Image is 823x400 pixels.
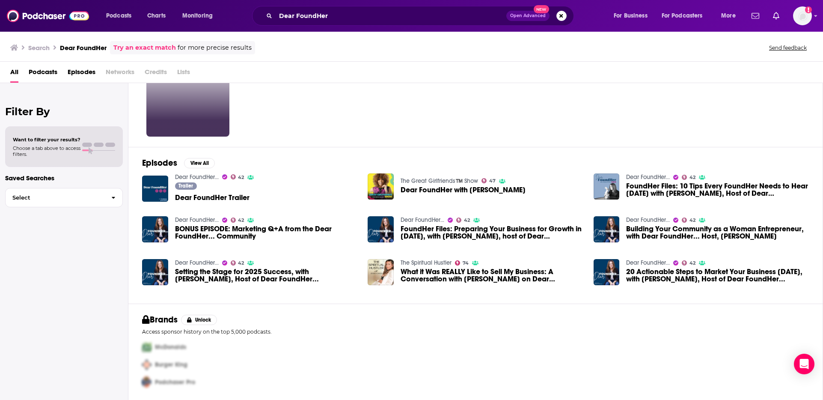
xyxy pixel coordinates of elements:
a: EpisodesView All [142,158,215,168]
h3: Dear FoundHer [60,44,107,52]
button: View All [184,158,215,168]
span: More [721,10,736,22]
button: Send feedback [767,44,809,51]
button: Open AdvancedNew [506,11,550,21]
span: 42 [689,261,695,265]
a: FoundHer Files: 10 Tips Every FoundHer Needs to Hear Today with Lindsay Pinchuk, Host of Dear Fou... [626,182,809,197]
img: Dear FoundHer Trailer [142,176,168,202]
span: Trailer [178,183,193,188]
span: Networks [106,65,134,83]
span: Dear FoundHer Trailer [175,194,250,201]
a: Show notifications dropdown [748,9,763,23]
img: Third Pro Logo [139,373,155,391]
button: Select [5,188,123,207]
a: Dear FoundHer... [175,259,219,266]
button: open menu [608,9,658,23]
span: McDonalds [155,343,186,351]
a: Dear FoundHer... [626,216,670,224]
span: Setting the Stage for 2025 Success, with [PERSON_NAME], Host of Dear FoundHer... [175,268,358,283]
span: For Podcasters [662,10,703,22]
button: Unlock [181,315,217,325]
p: Saved Searches [5,174,123,182]
span: 20 Actionable Steps to Market Your Business [DATE], with [PERSON_NAME], Host of Dear FoundHer... [626,268,809,283]
img: FoundHer Files: Preparing Your Business for Growth in 2024, with Lindsay Pinchuk, host of Dear Fo... [368,216,394,242]
span: FoundHer Files: 10 Tips Every FoundHer Needs to Hear [DATE] with [PERSON_NAME], Host of Dear Foun... [626,182,809,197]
a: The Spiritual Hustler [401,259,452,266]
a: 42 [231,260,244,266]
a: 42 [146,54,229,137]
span: Logged in as autumncomm [793,6,812,25]
span: Choose a tab above to access filters. [13,145,80,157]
span: Open Advanced [510,14,546,18]
a: 42 [231,174,244,179]
a: Setting the Stage for 2025 Success, with Lindsay Pinchuk, Host of Dear FoundHer... [142,259,168,285]
p: Access sponsor history on the top 5,000 podcasts. [142,328,809,335]
button: open menu [715,9,746,23]
a: 42 [231,218,244,223]
span: For Business [614,10,648,22]
a: The Great Girlfriends™️ Show [401,177,478,185]
a: 42 [456,218,470,223]
img: BONUS EPISODE: Marketing Q+A from the Dear FoundHer... Community [142,216,168,242]
a: 20 Actionable Steps to Market Your Business TODAY, with Lindsay Pinchuk, Host of Dear FoundHer... [626,268,809,283]
span: Credits [145,65,167,83]
a: 42 [682,260,695,266]
a: What it Was REALLY Like to Sell My Business: A Conversation with Lindsay Pinchuk on Dear FoundHER [401,268,583,283]
a: Dear FoundHer... [175,216,219,224]
input: Search podcasts, credits, & more... [276,9,506,23]
span: Want to filter your results? [13,137,80,143]
a: BONUS EPISODE: Marketing Q+A from the Dear FoundHer... Community [175,225,358,240]
div: Open Intercom Messenger [794,354,814,374]
span: Monitoring [182,10,213,22]
img: What it Was REALLY Like to Sell My Business: A Conversation with Lindsay Pinchuk on Dear FoundHER [368,259,394,285]
img: FoundHer Files: 10 Tips Every FoundHer Needs to Hear Today with Lindsay Pinchuk, Host of Dear Fou... [594,173,620,200]
span: New [534,5,549,13]
span: 42 [689,176,695,179]
a: Dear FoundHer with Lindsay Pinchuk [401,186,526,194]
span: Building Your Community as a Woman Entrepreneur, with Dear FoundHer... Host, [PERSON_NAME] [626,225,809,240]
a: Podchaser - Follow, Share and Rate Podcasts [7,8,89,24]
img: Building Your Community as a Woman Entrepreneur, with Dear FoundHer... Host, Lindsay Pinchuk [594,216,620,242]
a: 42 [682,175,695,180]
a: Dear FoundHer... [626,259,670,266]
span: 42 [464,218,470,222]
span: Podchaser Pro [155,379,195,386]
button: open menu [176,9,224,23]
h3: Search [28,44,50,52]
a: Podcasts [29,65,57,83]
img: First Pro Logo [139,338,155,356]
span: Select [6,195,104,200]
img: User Profile [793,6,812,25]
svg: Add a profile image [805,6,812,13]
button: open menu [100,9,143,23]
a: Building Your Community as a Woman Entrepreneur, with Dear FoundHer... Host, Lindsay Pinchuk [626,225,809,240]
img: Dear FoundHer with Lindsay Pinchuk [368,173,394,200]
h2: Filter By [5,105,123,118]
span: Lists [177,65,190,83]
h2: Episodes [142,158,177,168]
a: All [10,65,18,83]
span: What it Was REALLY Like to Sell My Business: A Conversation with [PERSON_NAME] on Dear FoundHER [401,268,583,283]
a: 74 [455,260,469,266]
a: Episodes [68,65,95,83]
a: Show notifications dropdown [770,9,783,23]
span: 47 [489,179,496,183]
a: Setting the Stage for 2025 Success, with Lindsay Pinchuk, Host of Dear FoundHer... [175,268,358,283]
a: Try an exact match [113,43,176,53]
span: FoundHer Files: Preparing Your Business for Growth in [DATE], with [PERSON_NAME], host of Dear Fo... [401,225,583,240]
span: 42 [238,261,244,265]
img: 20 Actionable Steps to Market Your Business TODAY, with Lindsay Pinchuk, Host of Dear FoundHer... [594,259,620,285]
img: Second Pro Logo [139,356,155,373]
button: open menu [656,9,715,23]
a: 47 [481,178,496,183]
span: for more precise results [178,43,252,53]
